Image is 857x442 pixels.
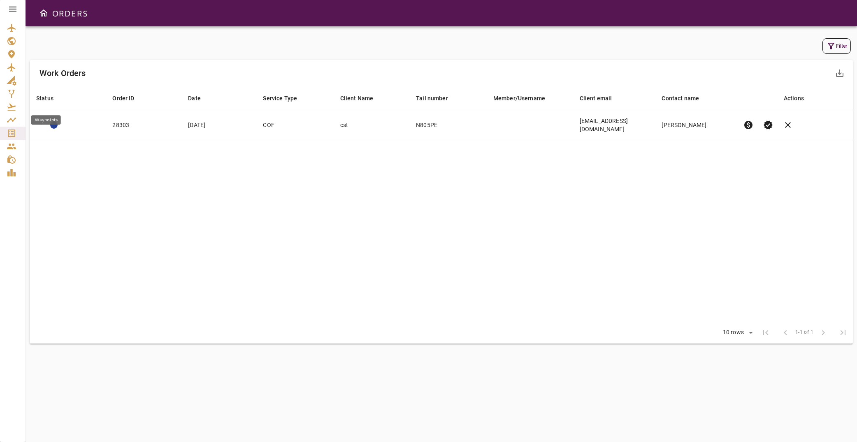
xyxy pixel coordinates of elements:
[580,93,612,103] div: Client email
[52,7,88,20] h6: ORDERS
[36,93,53,103] div: Status
[662,93,699,103] div: Contact name
[763,120,773,130] span: verified
[340,93,374,103] div: Client Name
[263,93,297,103] div: Service Type
[263,93,308,103] span: Service Type
[662,93,710,103] span: Contact name
[756,323,776,342] span: First Page
[409,110,487,140] td: N805PE
[833,323,853,342] span: Last Page
[655,110,736,140] td: [PERSON_NAME]
[112,93,145,103] span: Order ID
[783,120,793,130] span: clear
[36,93,64,103] span: Status
[416,93,459,103] span: Tail number
[112,93,134,103] div: Order ID
[493,93,545,103] div: Member/Username
[493,93,556,103] span: Member/Username
[334,110,410,140] td: cst
[776,323,795,342] span: Previous Page
[188,93,211,103] span: Date
[35,5,52,21] button: Open drawer
[795,329,813,337] span: 1-1 of 1
[743,120,753,130] span: paid
[835,68,845,78] span: save_alt
[106,110,181,140] td: 28303
[39,67,86,80] h6: Work Orders
[830,63,850,83] button: Export
[256,110,333,140] td: COF
[778,115,798,135] button: Cancel order
[813,323,833,342] span: Next Page
[181,110,256,140] td: [DATE]
[739,115,758,135] button: Pre-Invoice order
[573,110,655,140] td: [EMAIL_ADDRESS][DOMAIN_NAME]
[416,93,448,103] div: Tail number
[721,329,746,336] div: 10 rows
[340,93,384,103] span: Client Name
[188,93,201,103] div: Date
[758,115,778,135] button: Set Permit Ready
[822,38,851,54] button: Filter
[31,115,61,125] div: Waypoints
[718,326,756,339] div: 10 rows
[580,93,623,103] span: Client email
